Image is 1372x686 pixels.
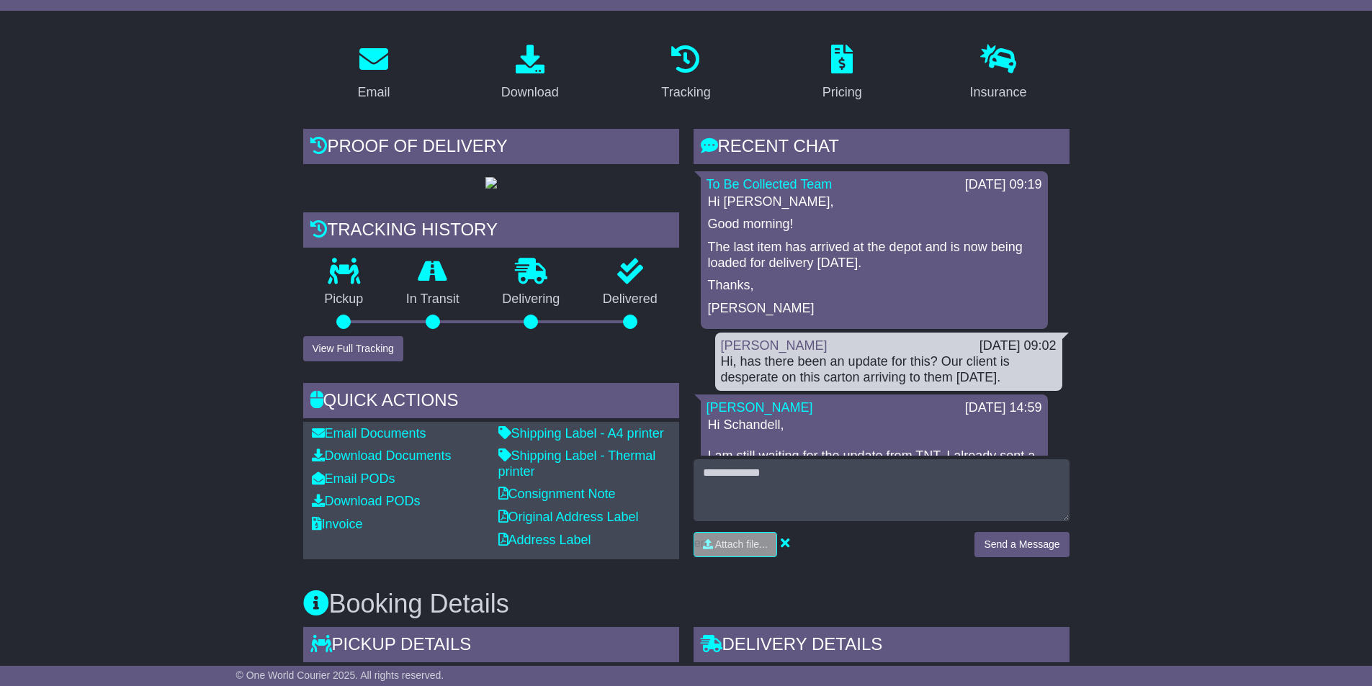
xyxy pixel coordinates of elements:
[974,532,1069,557] button: Send a Message
[498,533,591,547] a: Address Label
[581,292,679,307] p: Delivered
[498,426,664,441] a: Shipping Label - A4 printer
[661,83,710,102] div: Tracking
[312,426,426,441] a: Email Documents
[708,278,1041,294] p: Thanks,
[312,517,363,531] a: Invoice
[385,292,481,307] p: In Transit
[721,338,828,353] a: [PERSON_NAME]
[303,627,679,666] div: Pickup Details
[498,510,639,524] a: Original Address Label
[965,400,1042,416] div: [DATE] 14:59
[694,627,1070,666] div: Delivery Details
[357,83,390,102] div: Email
[708,194,1041,210] p: Hi [PERSON_NAME],
[348,40,399,107] a: Email
[708,418,1041,479] p: Hi Schandell, I am still waiting for the update from TNT. I already sent a follow-up to them.
[498,448,656,479] a: Shipping Label - Thermal printer
[485,177,497,189] img: GetPodImage
[721,354,1057,385] div: Hi, has there been an update for this? Our client is desperate on this carton arriving to them [D...
[312,471,395,486] a: Email PODs
[303,590,1070,618] h3: Booking Details
[965,177,1042,193] div: [DATE] 09:19
[708,217,1041,233] p: Good morning!
[708,301,1041,317] p: [PERSON_NAME]
[312,494,421,508] a: Download PODs
[707,400,813,415] a: [PERSON_NAME]
[303,383,679,422] div: Quick Actions
[979,338,1057,354] div: [DATE] 09:02
[652,40,719,107] a: Tracking
[970,83,1027,102] div: Insurance
[707,177,833,191] a: To Be Collected Team
[813,40,871,107] a: Pricing
[303,129,679,168] div: Proof of Delivery
[303,212,679,251] div: Tracking history
[498,487,616,501] a: Consignment Note
[822,83,862,102] div: Pricing
[492,40,568,107] a: Download
[708,240,1041,271] p: The last item has arrived at the depot and is now being loaded for delivery [DATE].
[694,129,1070,168] div: RECENT CHAT
[481,292,582,307] p: Delivering
[501,83,559,102] div: Download
[303,292,385,307] p: Pickup
[236,669,444,681] span: © One World Courier 2025. All rights reserved.
[303,336,403,361] button: View Full Tracking
[961,40,1036,107] a: Insurance
[312,448,452,463] a: Download Documents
